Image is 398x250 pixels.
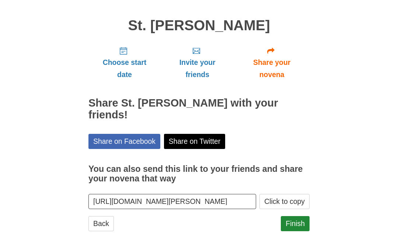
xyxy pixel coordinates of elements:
a: Finish [281,216,310,232]
h2: Share St. [PERSON_NAME] with your friends! [88,98,310,121]
a: Choose start date [88,41,161,85]
a: Back [88,216,114,232]
h1: St. [PERSON_NAME] [88,18,310,34]
span: Choose start date [96,57,153,81]
button: Click to copy [259,194,310,209]
h3: You can also send this link to your friends and share your novena that way [88,165,310,184]
span: Share your novena [241,57,302,81]
span: Invite your friends [168,57,227,81]
a: Invite your friends [161,41,234,85]
a: Share on Facebook [88,134,160,149]
a: Share your novena [234,41,310,85]
a: Share on Twitter [164,134,226,149]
